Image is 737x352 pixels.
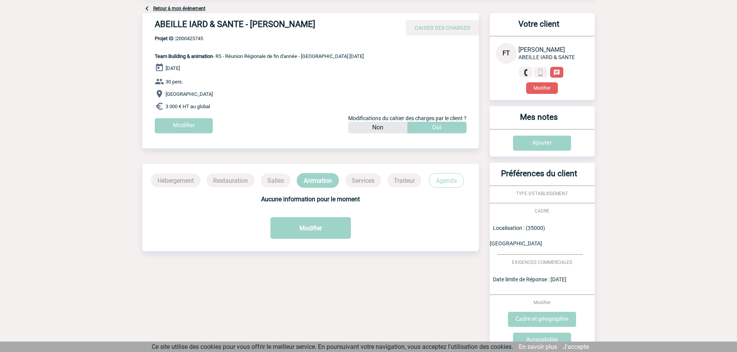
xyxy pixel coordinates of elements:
[518,46,565,53] span: [PERSON_NAME]
[432,122,441,133] p: Oui
[166,91,213,97] span: [GEOGRAPHIC_DATA]
[150,196,471,203] h3: Aucune information pour le moment
[553,69,560,76] img: chat-24-px-w.png
[535,208,549,214] span: CADRE
[513,136,571,151] input: Ajouter
[387,173,421,187] p: Traiteur
[512,260,572,265] span: EXIGENCES COMMERCIALES
[297,173,339,188] p: Animation
[152,343,513,350] span: Ce site utilise des cookies pour vous offrir le meilleur service. En poursuivant votre navigation...
[372,122,383,133] p: Non
[153,6,205,11] a: Retour à mon événement
[166,79,183,85] span: 30 pers.
[513,333,571,348] input: Accessibilité
[526,82,558,94] button: Modifier
[155,53,213,59] span: Team Building & animation
[207,173,255,187] p: Restauration
[534,300,551,305] span: Modifier
[261,173,291,187] p: Salles
[151,173,200,187] p: Hébergement
[166,65,180,71] span: [DATE]
[563,343,589,350] a: J'accepte
[493,169,585,185] h3: Préférences du client
[490,225,545,247] span: Localisation : (35000) [GEOGRAPHIC_DATA]
[503,49,510,57] span: FT
[155,118,213,133] input: Modifier
[519,343,557,350] a: En savoir plus
[155,36,176,41] b: Projet ID :
[345,173,381,187] p: Services
[155,53,364,59] span: - R5 - Réunion Régionale de fin d'année - [GEOGRAPHIC_DATA] [DATE]
[493,276,566,282] span: Date limite de Réponse : [DATE]
[518,54,575,60] span: ABEILLE IARD & SANTE
[348,115,467,121] span: Modifications du cahier des charges par le client ?
[516,191,568,196] span: TYPE D'ETABLISSEMENT
[166,104,210,109] span: 3 000 € HT au global
[429,173,464,188] p: Agenda
[508,312,576,327] input: Cadre et géographie
[522,69,529,76] img: fixe.png
[537,69,544,76] img: portable.png
[155,36,364,41] span: 2000425745
[493,112,585,129] h3: Mes notes
[270,217,351,239] button: Modifier
[493,19,585,36] h3: Votre client
[415,25,470,31] span: CAHIER DES CHARGES
[155,19,387,32] h4: ABEILLE IARD & SANTE - [PERSON_NAME]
